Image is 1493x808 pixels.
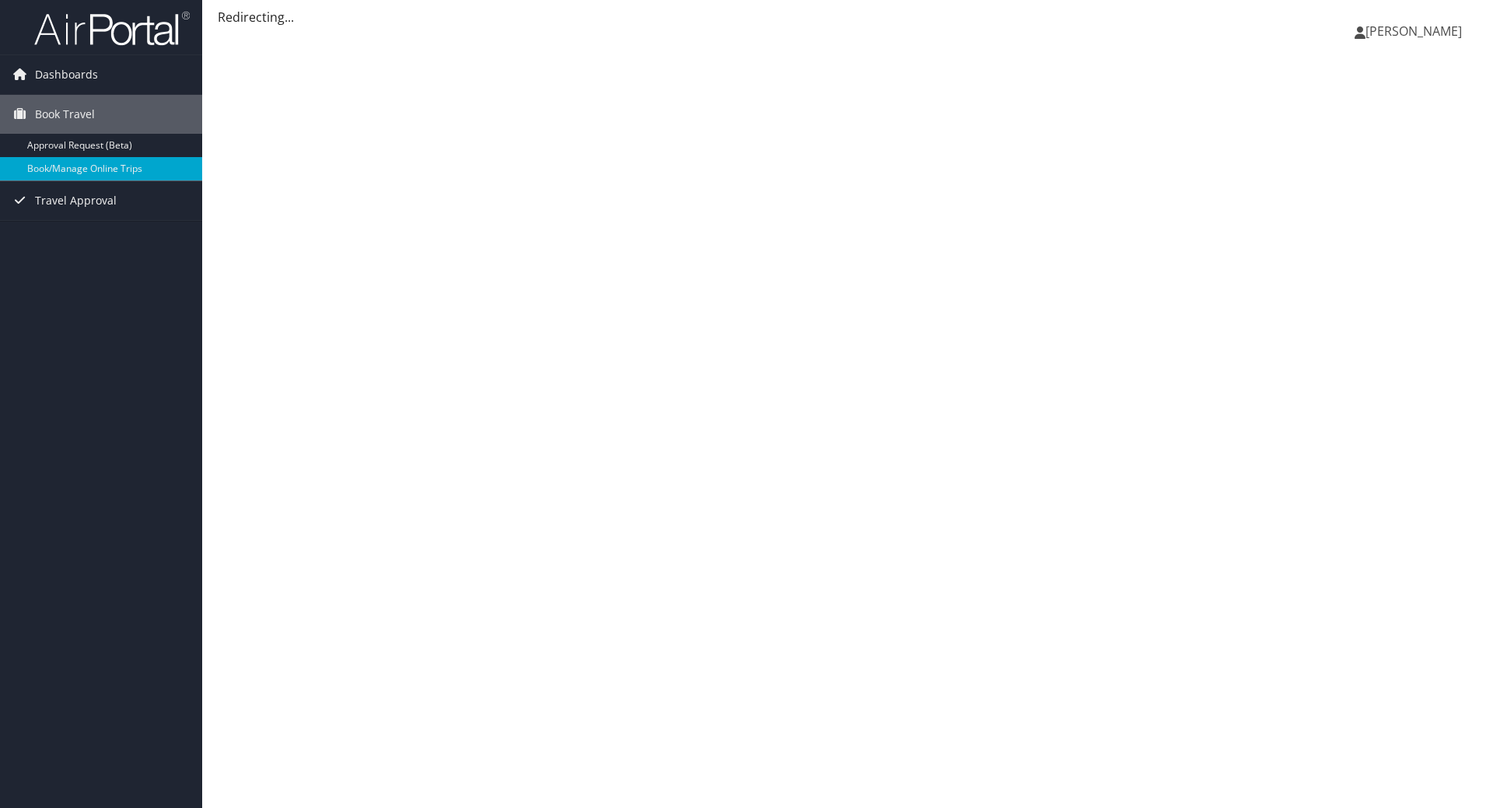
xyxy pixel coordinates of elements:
[35,95,95,134] span: Book Travel
[218,8,1477,26] div: Redirecting...
[1365,23,1462,40] span: [PERSON_NAME]
[34,10,190,47] img: airportal-logo.png
[35,55,98,94] span: Dashboards
[35,181,117,220] span: Travel Approval
[1355,8,1477,54] a: [PERSON_NAME]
